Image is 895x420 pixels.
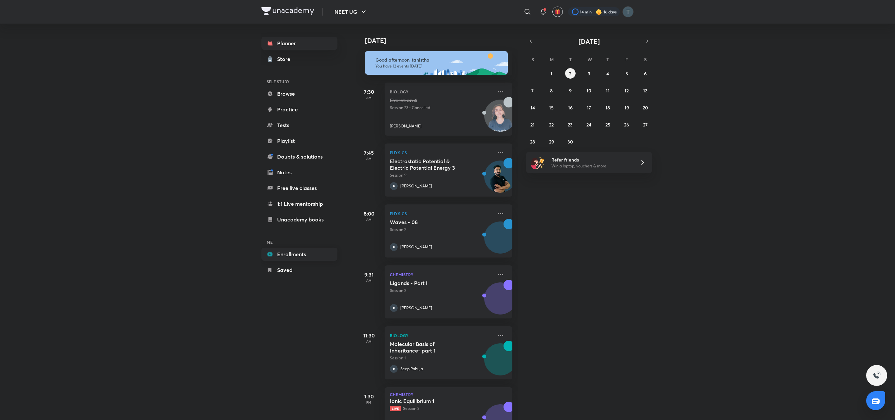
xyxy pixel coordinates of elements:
p: Session 2 [390,227,493,233]
img: unacademy [476,280,512,325]
a: Saved [261,263,337,277]
h5: Electrostatic Potential & Electric Potential Energy 3 [390,158,471,171]
button: September 9, 2025 [565,85,576,96]
a: Browse [261,87,337,100]
abbr: September 23, 2025 [568,122,573,128]
button: September 15, 2025 [546,102,557,113]
p: Chemistry [390,392,507,396]
img: ttu [873,372,881,379]
button: NEET UG [331,5,371,18]
p: [PERSON_NAME] [400,183,432,189]
abbr: September 10, 2025 [586,87,591,94]
p: [PERSON_NAME] [390,123,422,129]
abbr: September 8, 2025 [550,87,553,94]
a: 1:1 Live mentorship [261,197,337,210]
img: afternoon [365,51,508,75]
img: Company Logo [261,7,314,15]
h5: 7:30 [356,88,382,96]
p: AM [356,339,382,343]
h6: ME [261,237,337,248]
abbr: September 24, 2025 [586,122,591,128]
span: [DATE] [579,37,600,46]
button: September 21, 2025 [527,119,538,130]
button: September 7, 2025 [527,85,538,96]
h6: Good afternoon, tanistha [375,57,502,63]
abbr: September 18, 2025 [605,105,610,111]
button: September 28, 2025 [527,136,538,147]
h5: Molecular Basis of Inheritance- part 1 [390,341,471,354]
abbr: September 12, 2025 [624,87,629,94]
abbr: Saturday [644,56,647,63]
button: September 8, 2025 [546,85,557,96]
abbr: September 29, 2025 [549,139,554,145]
p: AM [356,96,382,100]
abbr: September 2, 2025 [569,70,571,77]
h5: 11:30 [356,332,382,339]
abbr: September 13, 2025 [643,87,648,94]
abbr: Wednesday [587,56,592,63]
h4: [DATE] [365,37,519,45]
abbr: September 4, 2025 [606,70,609,77]
button: September 23, 2025 [565,119,576,130]
p: Session 9 [390,172,493,178]
p: Seep Pahuja [400,366,423,372]
p: AM [356,278,382,282]
h5: Excretion 4 [390,97,471,104]
h5: Ligands - Part I [390,280,471,286]
abbr: September 5, 2025 [625,70,628,77]
abbr: September 28, 2025 [530,139,535,145]
img: streak [596,9,602,15]
abbr: September 6, 2025 [644,70,647,77]
abbr: Friday [625,56,628,63]
p: [PERSON_NAME] [400,305,432,311]
h5: 1:30 [356,392,382,400]
a: Practice [261,103,337,116]
abbr: September 16, 2025 [568,105,573,111]
abbr: September 3, 2025 [588,70,590,77]
abbr: September 19, 2025 [624,105,629,111]
p: Physics [390,149,493,157]
a: Unacademy books [261,213,337,226]
a: Planner [261,37,337,50]
abbr: Monday [550,56,554,63]
abbr: September 15, 2025 [549,105,554,111]
abbr: September 27, 2025 [643,122,648,128]
p: Biology [390,88,493,96]
h5: Waves - 08 [390,219,471,225]
button: September 2, 2025 [565,68,576,79]
button: September 26, 2025 [621,119,632,130]
button: September 3, 2025 [584,68,594,79]
a: Store [261,52,337,66]
abbr: Sunday [531,56,534,63]
button: September 16, 2025 [565,102,576,113]
button: September 22, 2025 [546,119,557,130]
abbr: Tuesday [569,56,572,63]
p: Physics [390,210,493,218]
abbr: September 14, 2025 [530,105,535,111]
p: Biology [390,332,493,339]
h6: SELF STUDY [261,76,337,87]
p: Session 2 [390,406,493,411]
button: September 30, 2025 [565,136,576,147]
abbr: September 7, 2025 [531,87,534,94]
div: Store [277,55,294,63]
img: avatar [555,9,561,15]
img: Avatar [485,164,516,196]
p: Session 2 [390,288,493,294]
button: September 6, 2025 [640,68,651,79]
p: You have 12 events [DATE] [375,64,502,69]
button: September 1, 2025 [546,68,557,79]
a: Company Logo [261,7,314,17]
a: Free live classes [261,181,337,195]
abbr: September 9, 2025 [569,87,572,94]
img: referral [531,156,544,169]
a: Tests [261,119,337,132]
a: Notes [261,166,337,179]
p: AM [356,157,382,161]
abbr: September 11, 2025 [606,87,610,94]
button: September 10, 2025 [584,85,594,96]
abbr: September 21, 2025 [530,122,535,128]
p: Session 1 [390,355,493,361]
h5: 7:45 [356,149,382,157]
abbr: September 22, 2025 [549,122,554,128]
